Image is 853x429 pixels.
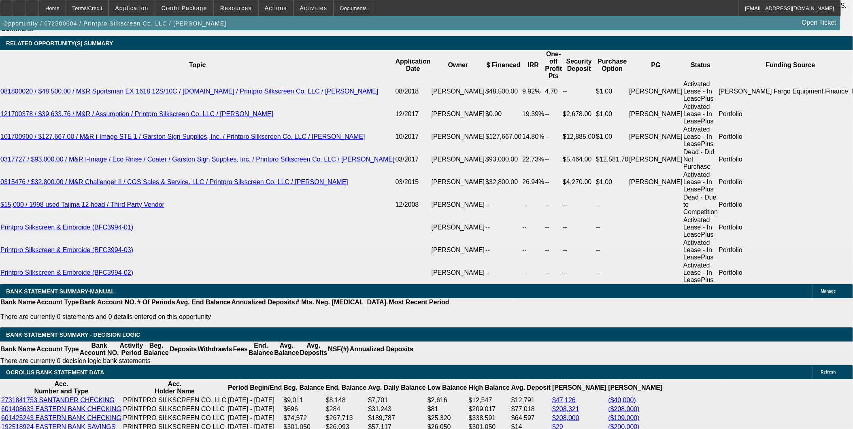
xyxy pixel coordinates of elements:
[629,148,683,171] td: [PERSON_NAME]
[431,50,485,80] th: Owner
[468,414,510,422] td: $338,591
[427,414,468,422] td: $25,320
[545,216,563,239] td: --
[395,148,431,171] td: 03/2017
[522,103,545,125] td: 19.39%
[228,380,282,395] th: Period Begin/End
[511,414,551,422] td: $64,597
[683,80,718,103] td: Activated Lease - In LeasePlus
[552,397,576,404] a: $47,126
[683,261,718,284] td: Activated Lease - In LeasePlus
[522,50,545,80] th: IRR
[109,0,154,16] button: Application
[522,80,545,103] td: 9.92%
[563,80,596,103] td: --
[283,405,325,413] td: $696
[683,50,718,80] th: Status
[294,0,334,16] button: Activities
[683,148,718,171] td: Dead - Did Not Purchase
[522,216,545,239] td: --
[123,405,227,413] td: PRINTPRO SILKSCREEN CO LLC
[511,396,551,404] td: $12,791
[197,342,232,357] th: Withdrawls
[431,125,485,148] td: [PERSON_NAME]
[283,396,325,404] td: $9,011
[1,397,115,404] a: 2731841753 SANTANDER CHECKING
[259,0,293,16] button: Actions
[427,405,468,413] td: $81
[427,396,468,404] td: $2,616
[629,80,683,103] td: [PERSON_NAME]
[368,396,427,404] td: $7,701
[115,5,148,11] span: Application
[228,414,282,422] td: [DATE] - [DATE]
[431,103,485,125] td: [PERSON_NAME]
[123,396,227,404] td: PRINTPRO SILKSCREEN CO. LLC
[0,178,348,185] a: 0315476 / $32,800.00 / M&R Challenger II / CGS Sales & Service, LLC / Printpro Silkscreen Co. LLC...
[431,193,485,216] td: [PERSON_NAME]
[608,380,663,395] th: [PERSON_NAME]
[522,125,545,148] td: 14.80%
[0,269,133,276] a: Printpro Silkscreen & Embroide (BFC3994-02)
[485,193,522,216] td: --
[431,261,485,284] td: [PERSON_NAME]
[683,193,718,216] td: Dead - Due to Competition
[431,171,485,193] td: [PERSON_NAME]
[328,342,349,357] th: NSF(#)
[522,193,545,216] td: --
[545,125,563,148] td: --
[274,342,299,357] th: Avg. Balance
[552,414,579,421] a: $208,000
[6,369,104,376] span: OCROLUS BANK STATEMENT DATA
[265,5,287,11] span: Actions
[79,342,119,357] th: Bank Account NO.
[596,261,629,284] td: --
[468,396,510,404] td: $12,547
[821,289,836,293] span: Manage
[563,261,596,284] td: --
[248,342,274,357] th: End. Balance
[608,406,640,412] a: ($208,000)
[325,380,367,395] th: End. Balance
[511,380,551,395] th: Avg. Deposit
[79,298,137,306] th: Bank Account NO.
[431,148,485,171] td: [PERSON_NAME]
[395,80,431,103] td: 08/2018
[522,239,545,261] td: --
[1,406,121,412] a: 601408633 EASTERN BANK CHECKING
[395,125,431,148] td: 10/2017
[300,342,328,357] th: Avg. Deposits
[431,239,485,261] td: [PERSON_NAME]
[119,342,144,357] th: Activity Period
[368,405,427,413] td: $31,243
[228,405,282,413] td: [DATE] - [DATE]
[0,224,133,231] a: Printpro Silkscreen & Embroide (BFC3994-01)
[283,380,325,395] th: Beg. Balance
[0,201,164,208] a: $15,000 / 1998 used Tajima 12 head / Third Party Vendor
[389,298,450,306] th: Most Recent Period
[596,239,629,261] td: --
[563,125,596,148] td: $12,885.00
[563,239,596,261] td: --
[325,396,367,404] td: $8,148
[563,103,596,125] td: $2,678.00
[608,397,636,404] a: ($40,000)
[485,125,522,148] td: $127,667.00
[349,342,414,357] th: Annualized Deposits
[368,380,427,395] th: Avg. Daily Balance
[485,171,522,193] td: $32,800.00
[325,405,367,413] td: $284
[0,88,379,95] a: 081800020 / $48,500.00 / M&R Sportsman EX 1618 12S/10C / [DOMAIN_NAME] / Printpro Silkscreen Co. ...
[552,380,607,395] th: [PERSON_NAME]
[545,80,563,103] td: 4.70
[6,40,113,47] span: RELATED OPPORTUNITY(S) SUMMARY
[485,50,522,80] th: $ Financed
[0,156,395,163] a: 0317727 / $93,000.00 / M&R I-Image / Eco Rinse / Coater / Garston Sign Supplies, Inc. / Printpro ...
[545,103,563,125] td: --
[545,261,563,284] td: --
[137,298,176,306] th: # Of Periods
[368,414,427,422] td: $189,787
[596,80,629,103] td: $1.00
[1,380,122,395] th: Acc. Number and Type
[123,414,227,422] td: PRINTPRO SILKSCREEN CO LLC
